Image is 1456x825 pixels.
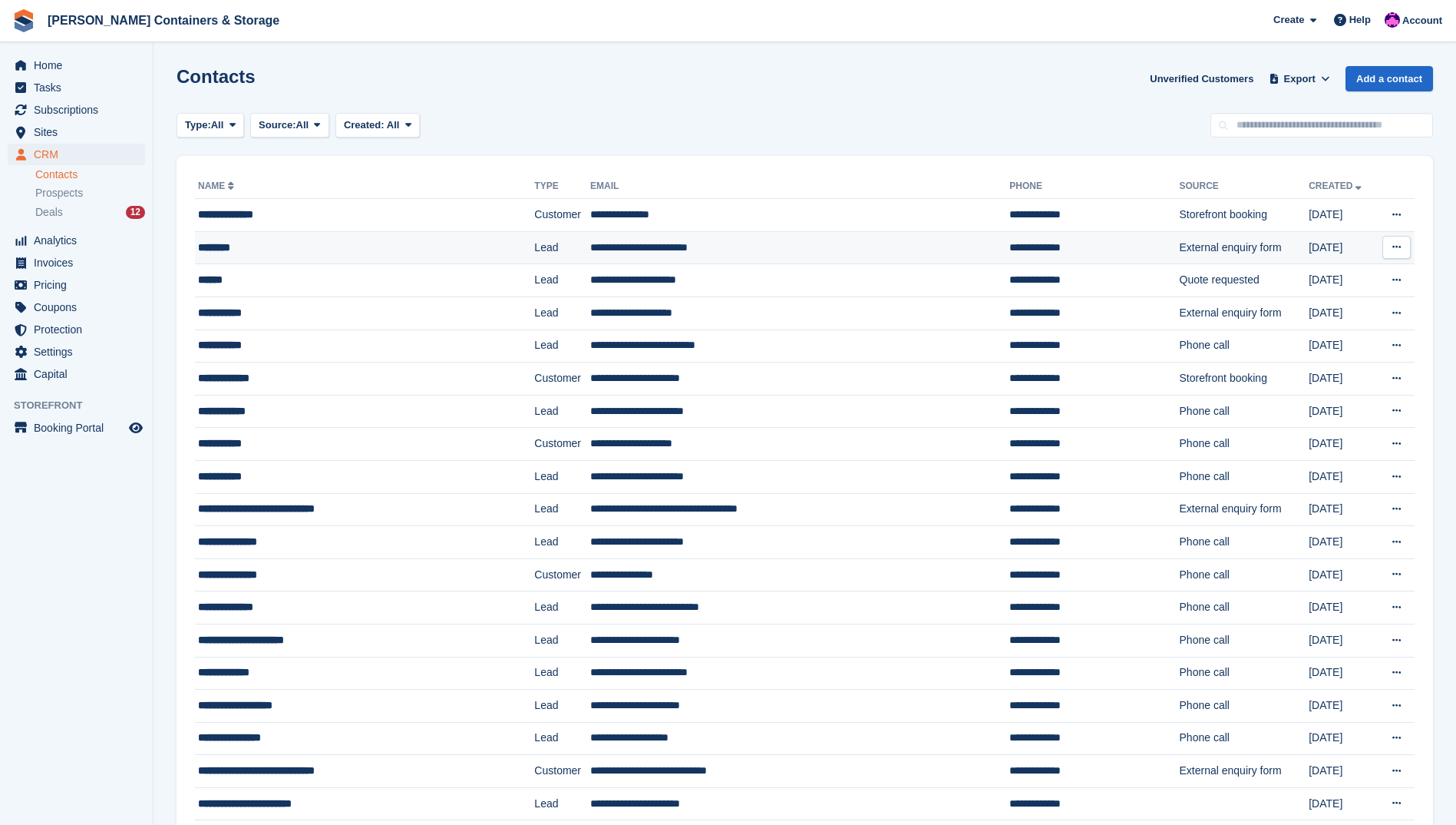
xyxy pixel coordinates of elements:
td: [DATE] [1309,526,1376,559]
span: Capital [34,363,126,385]
a: menu [8,230,145,251]
a: [PERSON_NAME] Containers & Storage [41,8,286,33]
a: menu [8,341,145,363]
td: Phone call [1180,330,1309,363]
a: menu [8,252,145,273]
td: [DATE] [1309,624,1376,657]
span: Created: [344,119,385,131]
td: [DATE] [1309,428,1376,461]
td: External enquiry form [1180,297,1309,330]
a: menu [8,121,145,143]
span: Export [1284,71,1316,87]
span: Home [34,55,126,76]
td: Lead [534,330,590,363]
span: Storefront [14,398,153,413]
td: Customer [534,363,590,396]
button: Type: All [177,113,244,138]
span: CRM [34,144,126,165]
td: Customer [534,428,590,461]
span: Help [1349,12,1371,28]
td: [DATE] [1309,330,1376,363]
td: Lead [534,493,590,526]
th: Type [534,174,590,199]
a: menu [8,99,145,121]
span: Deals [35,205,63,220]
td: Phone call [1180,624,1309,657]
img: stora-icon-8386f47178a22dfd0bd8f6a31ec36ba5ce8667c1dd55bd0f319d3a0aa187defe.svg [12,9,35,32]
td: [DATE] [1309,690,1376,723]
td: Phone call [1180,690,1309,723]
th: Source [1180,174,1309,199]
span: Invoices [34,252,126,273]
a: menu [8,319,145,340]
td: Lead [534,624,590,657]
a: Contacts [35,167,145,182]
a: menu [8,77,145,98]
button: Created: All [335,113,420,138]
td: [DATE] [1309,395,1376,428]
span: Sites [34,121,126,143]
a: menu [8,274,145,296]
span: Account [1402,13,1442,28]
a: Created [1309,181,1365,191]
a: Prospects [35,185,145,201]
td: Lead [534,460,590,493]
td: Phone call [1180,558,1309,591]
td: Phone call [1180,526,1309,559]
span: Pricing [34,274,126,296]
td: Lead [534,231,590,264]
td: Phone call [1180,591,1309,625]
td: Phone call [1180,395,1309,428]
td: Phone call [1180,428,1309,461]
td: Lead [534,395,590,428]
td: Lead [534,657,590,690]
th: Email [590,174,1009,199]
td: Customer [534,199,590,232]
a: menu [8,417,145,439]
td: Phone call [1180,460,1309,493]
td: Storefront booking [1180,199,1309,232]
button: Export [1266,66,1333,91]
td: Lead [534,722,590,755]
a: Add a contact [1345,66,1433,91]
span: All [296,118,309,133]
td: Customer [534,755,590,788]
a: menu [8,55,145,76]
span: All [211,118,224,133]
td: [DATE] [1309,231,1376,264]
td: Customer [534,558,590,591]
td: Lead [534,297,590,330]
th: Phone [1009,174,1179,199]
td: Lead [534,787,590,820]
td: Lead [534,526,590,559]
span: Tasks [34,77,126,98]
h1: Contacts [177,66,256,87]
span: Analytics [34,230,126,251]
td: [DATE] [1309,722,1376,755]
span: Coupons [34,297,126,318]
span: Settings [34,341,126,363]
td: External enquiry form [1180,755,1309,788]
td: [DATE] [1309,264,1376,297]
td: External enquiry form [1180,493,1309,526]
span: Source: [259,118,295,133]
span: Prospects [35,186,83,200]
td: External enquiry form [1180,231,1309,264]
span: Booking Portal [34,417,126,439]
td: [DATE] [1309,460,1376,493]
td: [DATE] [1309,199,1376,232]
td: Quote requested [1180,264,1309,297]
td: Storefront booking [1180,363,1309,396]
td: Lead [534,591,590,625]
a: menu [8,363,145,385]
a: menu [8,297,145,318]
span: Create [1273,12,1304,28]
span: All [387,119,400,131]
a: Name [198,181,237,191]
span: Protection [34,319,126,340]
td: [DATE] [1309,558,1376,591]
a: Preview store [127,419,145,437]
span: Subscriptions [34,99,126,121]
td: Phone call [1180,657,1309,690]
a: Unverified Customers [1144,66,1260,91]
